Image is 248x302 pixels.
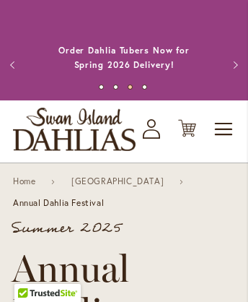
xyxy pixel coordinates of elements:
[13,108,136,151] a: store logo
[13,176,35,186] a: Home
[58,45,190,70] a: Order Dahlia Tubers Now for Spring 2026 Delivery!
[99,85,104,90] button: 1 of 4
[13,198,104,208] span: Annual Dahlia Festival
[12,221,208,236] p: Summer 2025
[142,85,147,90] button: 4 of 4
[128,85,133,90] button: 3 of 4
[219,51,248,79] button: Next
[71,176,164,186] a: [GEOGRAPHIC_DATA]
[113,85,118,90] button: 2 of 4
